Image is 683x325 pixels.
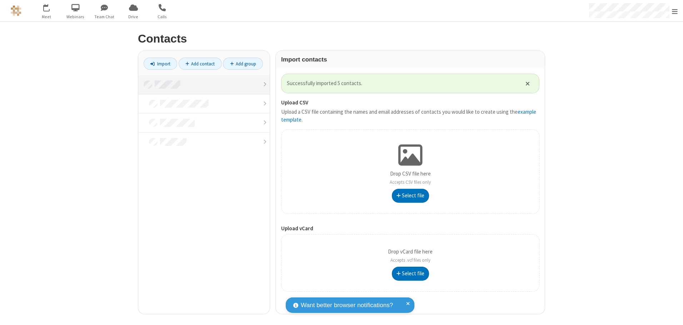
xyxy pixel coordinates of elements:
a: Add contact [179,58,222,70]
a: Add group [223,58,263,70]
span: Successfully imported 5 contacts. [287,79,517,88]
h3: Import contacts [281,56,539,63]
span: Team Chat [91,14,118,20]
span: Drive [120,14,147,20]
span: Meet [33,14,60,20]
p: Upload a CSV file containing the names and email addresses of contacts you would like to create u... [281,108,539,124]
label: Upload vCard [281,225,539,233]
button: Select file [392,189,429,203]
span: Calls [149,14,176,20]
span: Want better browser notifications? [301,301,393,310]
span: Accepts .vcf files only [390,257,430,263]
p: Drop CSV file here [390,170,431,186]
span: Webinars [62,14,89,20]
p: Drop vCard file here [388,248,433,264]
h2: Contacts [138,33,545,45]
label: Upload CSV [281,99,539,107]
button: Select file [392,267,429,281]
img: QA Selenium DO NOT DELETE OR CHANGE [11,5,21,16]
button: Close alert [522,78,534,89]
a: Import [144,58,177,70]
div: 1 [48,4,53,9]
span: Accepts CSV files only [390,179,431,185]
